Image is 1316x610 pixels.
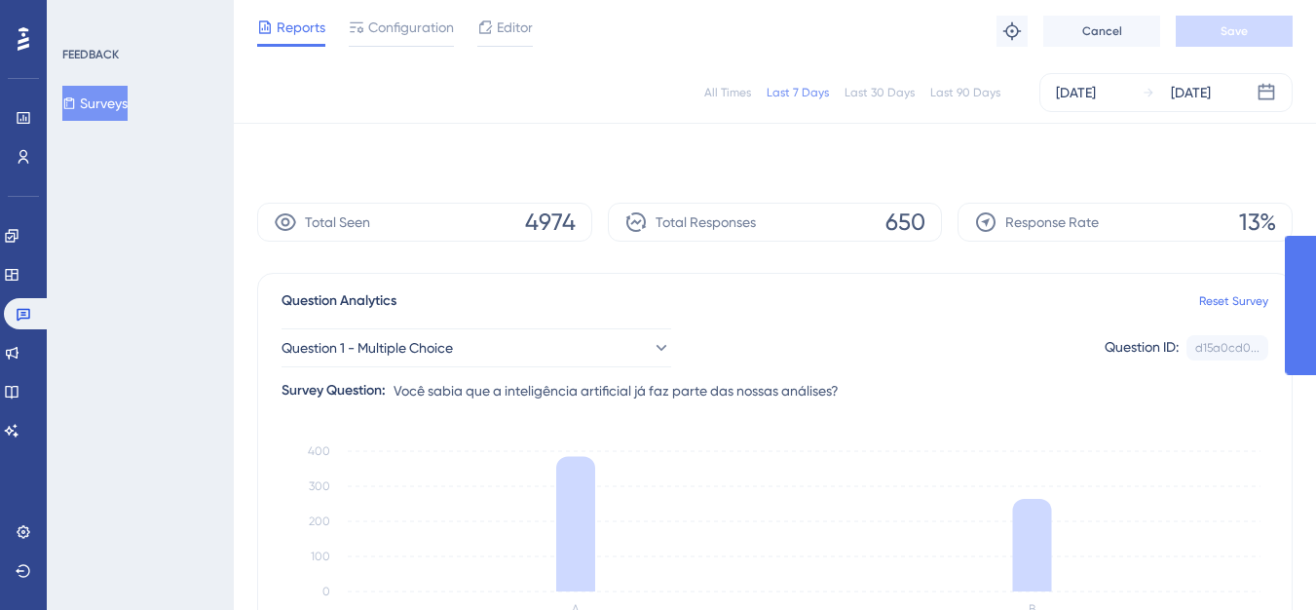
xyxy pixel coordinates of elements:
span: 13% [1239,207,1276,238]
tspan: 400 [308,444,330,458]
div: Last 7 Days [767,85,829,100]
button: Cancel [1043,16,1160,47]
div: Last 30 Days [845,85,915,100]
div: Last 90 Days [930,85,1000,100]
div: FEEDBACK [62,47,119,62]
span: 4974 [525,207,576,238]
span: Total Responses [656,210,756,234]
span: Question 1 - Multiple Choice [282,336,453,360]
span: Configuration [368,16,454,39]
div: Survey Question: [282,379,386,402]
span: Cancel [1082,23,1122,39]
span: Total Seen [305,210,370,234]
div: [DATE] [1056,81,1096,104]
span: Response Rate [1005,210,1099,234]
tspan: 0 [322,585,330,598]
button: Surveys [62,86,128,121]
a: Reset Survey [1199,293,1268,309]
button: Save [1176,16,1293,47]
div: [DATE] [1171,81,1211,104]
span: Editor [497,16,533,39]
tspan: 100 [311,550,330,563]
div: d15a0cd0... [1195,340,1260,356]
button: Question 1 - Multiple Choice [282,328,671,367]
tspan: 300 [309,479,330,493]
div: All Times [704,85,751,100]
span: Reports [277,16,325,39]
span: Question Analytics [282,289,396,313]
div: Question ID: [1105,335,1179,361]
span: 650 [885,207,925,238]
span: Você sabia que a inteligência artificial já faz parte das nossas análises? [394,379,839,402]
tspan: 200 [309,515,330,528]
span: Save [1221,23,1248,39]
